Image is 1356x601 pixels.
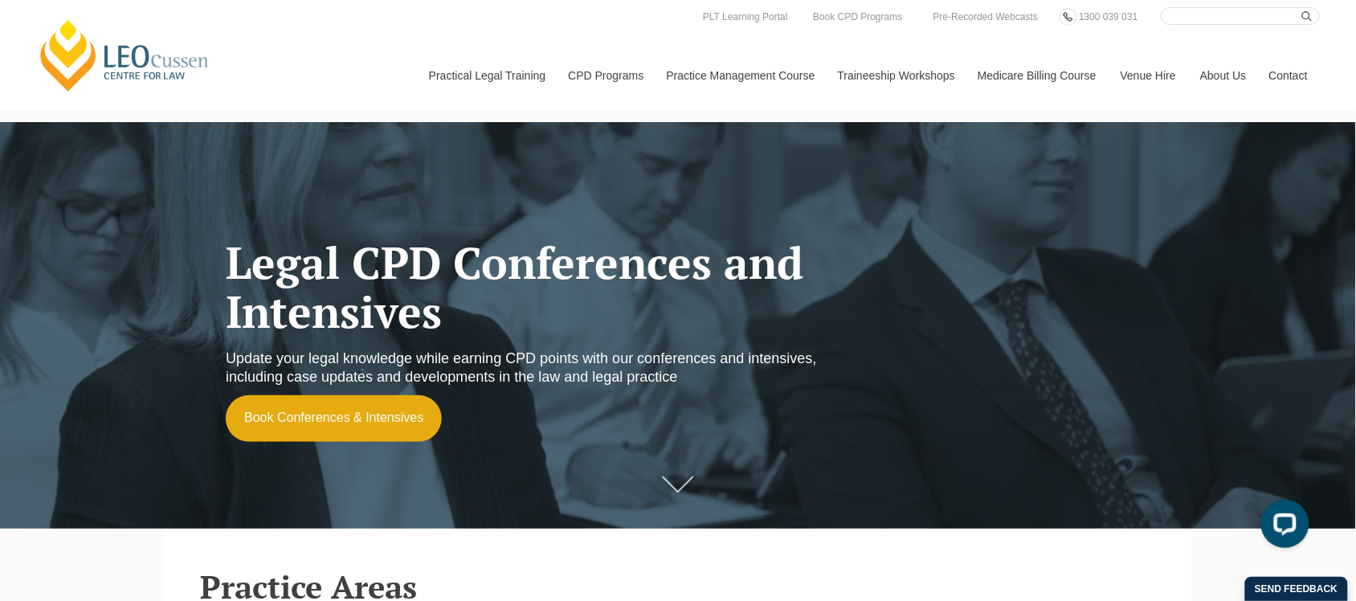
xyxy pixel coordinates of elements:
[826,41,966,110] a: Traineeship Workshops
[1188,41,1257,110] a: About Us
[929,8,1043,26] a: Pre-Recorded Webcasts
[226,239,859,336] h1: Legal CPD Conferences and Intensives
[36,18,214,93] a: [PERSON_NAME] Centre for Law
[1257,41,1320,110] a: Contact
[1109,41,1188,110] a: Venue Hire
[1248,493,1316,561] iframe: LiveChat chat widget
[699,8,792,26] a: PLT Learning Portal
[655,41,826,110] a: Practice Management Course
[226,395,442,442] a: Book Conferences & Intensives
[417,41,557,110] a: Practical Legal Training
[1075,8,1142,26] a: 1300 039 031
[966,41,1109,110] a: Medicare Billing Course
[809,8,906,26] a: Book CPD Programs
[556,41,654,110] a: CPD Programs
[226,350,859,387] p: Update your legal knowledge while earning CPD points with our conferences and intensives, includi...
[1079,11,1137,22] span: 1300 039 031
